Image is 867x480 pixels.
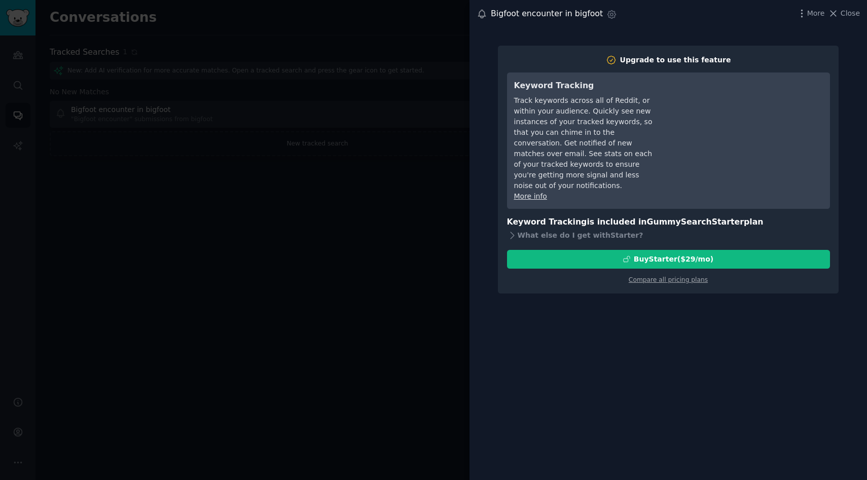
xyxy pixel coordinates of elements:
[629,276,708,283] a: Compare all pricing plans
[514,95,657,191] div: Track keywords across all of Reddit, or within your audience. Quickly see new instances of your t...
[620,55,731,65] div: Upgrade to use this feature
[514,80,657,92] h3: Keyword Tracking
[841,8,860,19] span: Close
[828,8,860,19] button: Close
[507,250,830,269] button: BuyStarter($29/mo)
[647,217,744,227] span: GummySearch Starter
[671,80,823,156] iframe: YouTube video player
[797,8,825,19] button: More
[807,8,825,19] span: More
[507,229,830,243] div: What else do I get with Starter ?
[507,216,830,229] h3: Keyword Tracking is included in plan
[491,8,603,20] div: Bigfoot encounter in bigfoot
[514,192,547,200] a: More info
[634,254,713,265] div: Buy Starter ($ 29 /mo )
